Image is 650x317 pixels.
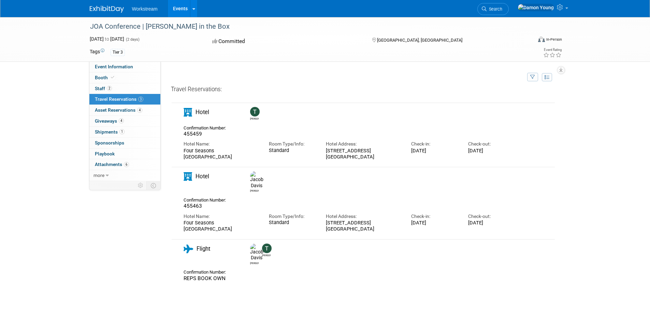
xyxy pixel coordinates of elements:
[262,244,272,253] img: Tanner Michaelis
[95,96,143,102] span: Travel Reservations
[104,36,110,42] span: to
[411,148,458,154] div: [DATE]
[518,4,554,11] img: Damon Young
[90,36,124,42] span: [DATE] [DATE]
[184,108,192,116] i: Hotel
[184,123,231,131] div: Confirmation Number:
[248,171,260,193] div: Jacob Davis
[250,261,259,265] div: Jacob Davis
[90,6,124,13] img: ExhibitDay
[468,148,515,154] div: [DATE]
[184,172,192,181] i: Hotel
[546,37,562,42] div: In-Person
[210,36,361,47] div: Committed
[89,138,160,148] a: Sponsorships
[89,94,160,105] a: Travel Reservations3
[250,244,263,261] img: Jacob Davis
[89,159,160,170] a: Attachments6
[538,37,545,42] img: Format-Inperson.png
[89,83,160,94] a: Staff2
[477,3,509,15] a: Search
[248,107,260,121] div: Tanner Michaelis
[111,75,114,79] i: Booth reservation complete
[184,245,193,253] i: Flight
[95,86,112,91] span: Staff
[107,86,112,91] span: 2
[95,107,142,113] span: Asset Reservations
[95,140,124,146] span: Sponsorships
[411,220,458,226] div: [DATE]
[184,131,202,137] span: 455459
[111,49,125,56] div: Tier 3
[125,37,140,42] span: (2 days)
[269,141,316,147] div: Room Type/Info:
[89,105,160,115] a: Asset Reservations4
[89,149,160,159] a: Playbook
[326,213,401,220] div: Hotel Address:
[95,162,129,167] span: Attachments
[89,61,160,72] a: Event Information
[124,162,129,167] span: 6
[377,38,462,43] span: [GEOGRAPHIC_DATA], [GEOGRAPHIC_DATA]
[411,141,458,147] div: Check-in:
[95,118,124,124] span: Giveaways
[411,213,458,220] div: Check-in:
[135,181,147,190] td: Personalize Event Tab Strip
[197,245,210,252] span: Flight
[88,20,522,33] div: JOA Conference | [PERSON_NAME] in the Box
[138,97,143,102] span: 3
[250,171,263,189] img: Jacob Davis
[250,116,259,121] div: Tanner Michaelis
[146,181,160,190] td: Toggle Event Tabs
[119,129,125,134] span: 1
[137,108,142,113] span: 4
[269,148,316,154] div: Standard
[196,109,209,115] span: Hotel
[90,48,104,56] td: Tags
[468,141,515,147] div: Check-out:
[468,220,515,226] div: [DATE]
[89,116,160,126] a: Giveaways4
[326,220,401,232] div: [STREET_ADDRESS] [GEOGRAPHIC_DATA]
[184,213,259,220] div: Hotel Name:
[196,173,209,180] span: Hotel
[326,141,401,147] div: Hotel Address:
[184,203,202,209] span: 455463
[119,118,124,123] span: 4
[269,220,316,226] div: Standard
[95,151,115,156] span: Playbook
[269,213,316,220] div: Room Type/Info:
[326,148,401,160] div: [STREET_ADDRESS] [GEOGRAPHIC_DATA]
[89,170,160,181] a: more
[487,6,502,12] span: Search
[89,72,160,83] a: Booth
[468,213,515,220] div: Check-out:
[184,141,259,147] div: Hotel Name:
[89,127,160,137] a: Shipments1
[260,244,272,257] div: Tanner Michaelis
[492,36,562,46] div: Event Format
[95,129,125,135] span: Shipments
[530,75,535,80] i: Filter by Traveler
[248,244,260,265] div: Jacob Davis
[132,6,158,12] span: Workstream
[184,275,226,281] span: REPS BOOK OWN
[171,85,555,96] div: Travel Reservations:
[93,173,104,178] span: more
[184,195,231,203] div: Confirmation Number:
[250,107,260,116] img: Tanner Michaelis
[250,189,259,193] div: Jacob Davis
[95,75,116,80] span: Booth
[184,267,231,275] div: Confirmation Number:
[184,148,259,160] div: Four Seasons [GEOGRAPHIC_DATA]
[95,64,133,69] span: Event Information
[262,253,271,257] div: Tanner Michaelis
[543,48,562,52] div: Event Rating
[184,220,259,232] div: Four Seasons [GEOGRAPHIC_DATA]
